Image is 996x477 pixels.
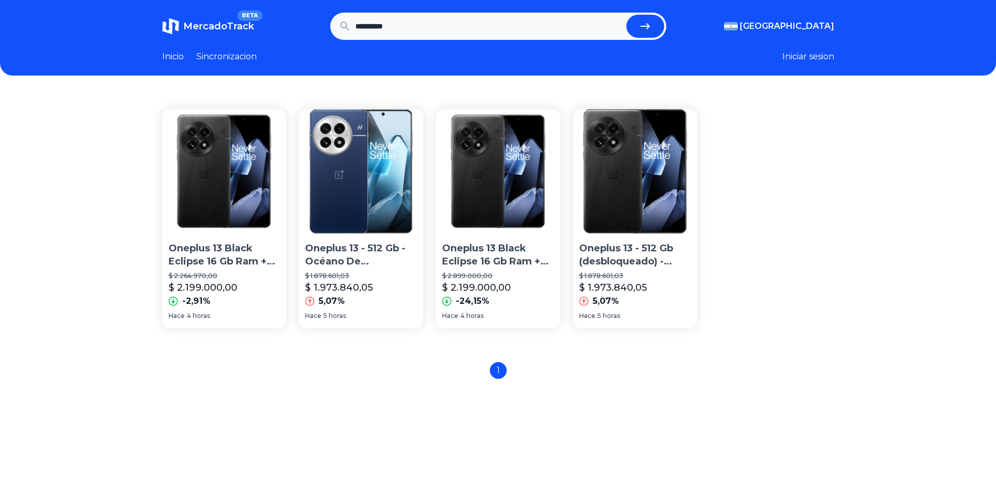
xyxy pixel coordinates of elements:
[162,18,254,35] a: MercadoTrackBETA
[724,22,738,30] img: Argentina
[183,20,254,32] span: MercadoTrack
[740,20,834,33] span: [GEOGRAPHIC_DATA]
[299,109,423,328] a: Oneplus 13 - 512 Gb - Océano De MedianocheOneplus 13 - 512 Gb - Océano De Medianoche$ 1.878.601,0...
[442,312,458,320] span: Hace
[162,50,184,63] a: Inicio
[573,109,697,328] a: Oneplus 13 - 512 Gb (desbloqueado) - Black EclipseOneplus 13 - 512 Gb (desbloqueado) - Black Ecli...
[442,242,554,268] p: Oneplus 13 Black Eclipse 16 Gb Ram + 512 Gb 50mp
[162,109,287,328] a: Oneplus 13 Black Eclipse 16 Gb Ram + 512 Gb 50mpOneplus 13 Black Eclipse 16 Gb Ram + 512 Gb 50mp$...
[579,242,691,268] p: Oneplus 13 - 512 Gb (desbloqueado) - Black Eclipse
[182,295,211,308] p: -2,91%
[436,109,560,234] img: Oneplus 13 Black Eclipse 16 Gb Ram + 512 Gb 50mp
[305,280,373,295] p: $ 1.973.840,05
[169,272,280,280] p: $ 2.264.970,00
[299,109,423,234] img: Oneplus 13 - 512 Gb - Océano De Medianoche
[169,312,185,320] span: Hace
[169,280,237,295] p: $ 2.199.000,00
[237,10,262,21] span: BETA
[319,295,345,308] p: 5,07%
[579,272,691,280] p: $ 1.878.601,03
[460,312,484,320] span: 4 horas
[579,312,595,320] span: Hace
[436,109,560,328] a: Oneplus 13 Black Eclipse 16 Gb Ram + 512 Gb 50mpOneplus 13 Black Eclipse 16 Gb Ram + 512 Gb 50mp$...
[305,242,417,268] p: Oneplus 13 - 512 Gb - Océano De Medianoche
[724,20,834,33] button: [GEOGRAPHIC_DATA]
[187,312,210,320] span: 4 horas
[305,272,417,280] p: $ 1.878.601,03
[162,18,179,35] img: MercadoTrack
[782,50,834,63] button: Iniciar sesion
[597,312,620,320] span: 5 horas
[169,242,280,268] p: Oneplus 13 Black Eclipse 16 Gb Ram + 512 Gb 50mp
[579,280,647,295] p: $ 1.973.840,05
[162,109,287,234] img: Oneplus 13 Black Eclipse 16 Gb Ram + 512 Gb 50mp
[456,295,489,308] p: -24,15%
[323,312,346,320] span: 5 horas
[593,295,619,308] p: 5,07%
[573,109,697,234] img: Oneplus 13 - 512 Gb (desbloqueado) - Black Eclipse
[196,50,257,63] a: Sincronizacion
[305,312,321,320] span: Hace
[442,280,511,295] p: $ 2.199.000,00
[442,272,554,280] p: $ 2.899.000,00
